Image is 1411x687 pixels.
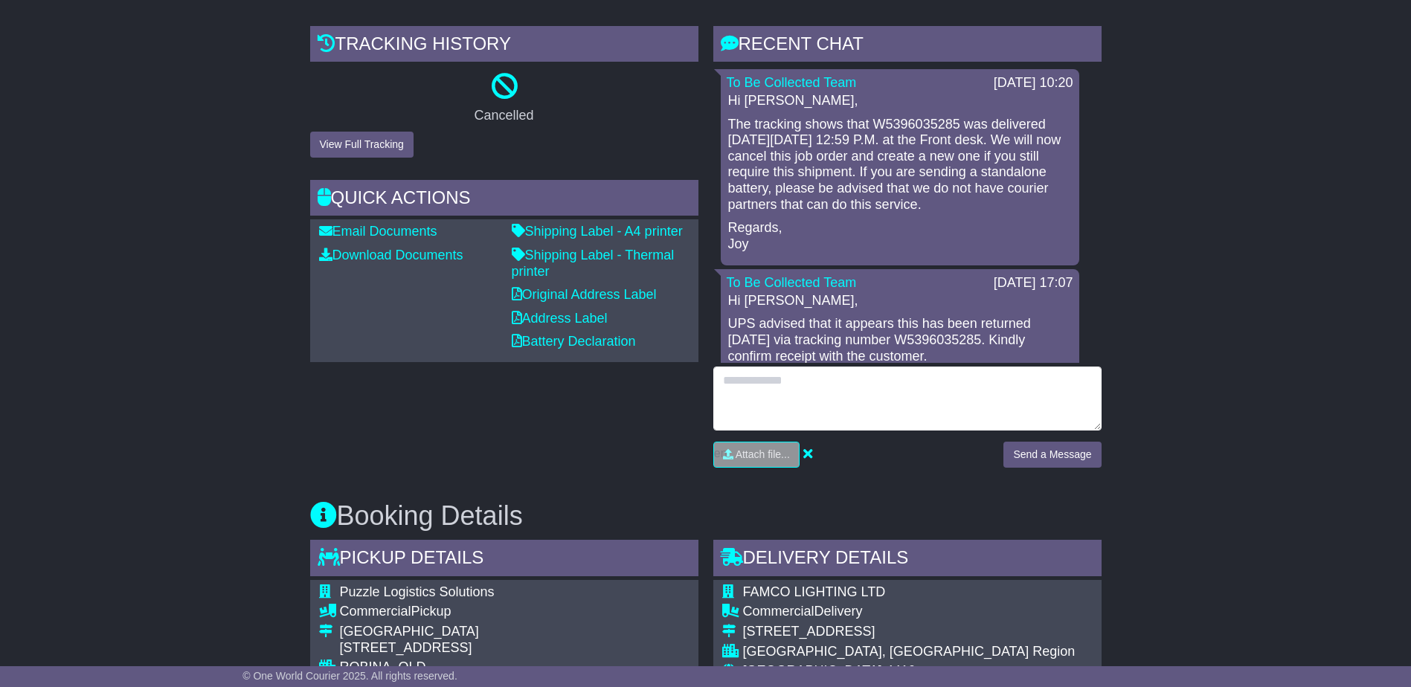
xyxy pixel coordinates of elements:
[340,640,677,657] div: [STREET_ADDRESS]
[728,316,1072,364] p: UPS advised that it appears this has been returned [DATE] via tracking number W5396035285. Kindly...
[310,26,698,66] div: Tracking history
[512,334,636,349] a: Battery Declaration
[743,644,1076,660] div: [GEOGRAPHIC_DATA], [GEOGRAPHIC_DATA] Region
[994,275,1073,291] div: [DATE] 17:07
[310,501,1102,531] h3: Booking Details
[319,248,463,262] a: Download Documents
[743,584,886,599] span: FAMCO LIGHTING LTD
[310,108,698,124] p: Cancelled
[310,132,414,158] button: View Full Tracking
[728,117,1072,213] p: The tracking shows that W5396035285 was delivered [DATE][DATE] 12:59 P.M. at the Front desk. We w...
[512,287,657,302] a: Original Address Label
[728,293,1072,309] p: Hi [PERSON_NAME],
[743,604,1076,620] div: Delivery
[340,604,411,619] span: Commercial
[310,180,698,220] div: Quick Actions
[340,584,495,599] span: Puzzle Logistics Solutions
[340,624,677,640] div: [GEOGRAPHIC_DATA]
[886,663,916,678] span: 4410
[340,604,677,620] div: Pickup
[319,224,437,239] a: Email Documents
[713,540,1102,580] div: Delivery Details
[310,540,698,580] div: Pickup Details
[728,220,1072,252] p: Regards, Joy
[743,663,882,678] span: [GEOGRAPHIC_DATA]
[1003,442,1101,468] button: Send a Message
[242,670,457,682] span: © One World Courier 2025. All rights reserved.
[728,93,1072,109] p: Hi [PERSON_NAME],
[340,659,677,676] div: ROBINA, QLD
[727,275,857,290] a: To Be Collected Team
[512,224,683,239] a: Shipping Label - A4 printer
[994,75,1073,91] div: [DATE] 10:20
[743,604,814,619] span: Commercial
[727,75,857,90] a: To Be Collected Team
[713,26,1102,66] div: RECENT CHAT
[512,248,675,279] a: Shipping Label - Thermal printer
[512,311,608,326] a: Address Label
[743,624,1076,640] div: [STREET_ADDRESS]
